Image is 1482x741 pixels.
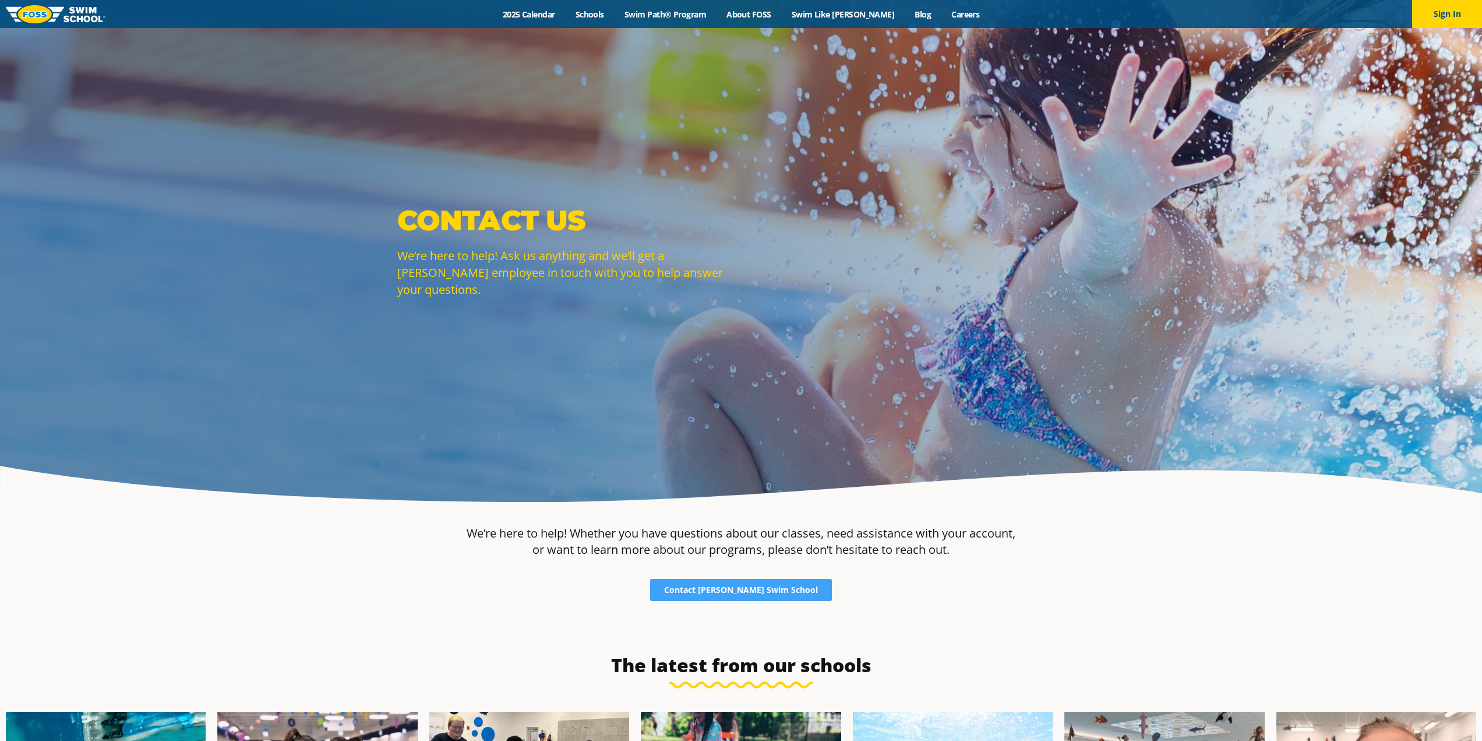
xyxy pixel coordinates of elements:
[781,9,905,20] a: Swim Like [PERSON_NAME]
[397,203,735,238] p: Contact Us
[6,5,105,23] img: FOSS Swim School Logo
[650,579,832,601] a: Contact [PERSON_NAME] Swim School
[397,247,735,298] p: We’re here to help! Ask us anything and we’ll get a [PERSON_NAME] employee in touch with you to h...
[466,525,1016,558] p: We’re here to help! Whether you have questions about our classes, need assistance with your accou...
[941,9,990,20] a: Careers
[565,9,614,20] a: Schools
[664,586,818,594] span: Contact [PERSON_NAME] Swim School
[905,9,941,20] a: Blog
[614,9,716,20] a: Swim Path® Program
[717,9,782,20] a: About FOSS
[492,9,565,20] a: 2025 Calendar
